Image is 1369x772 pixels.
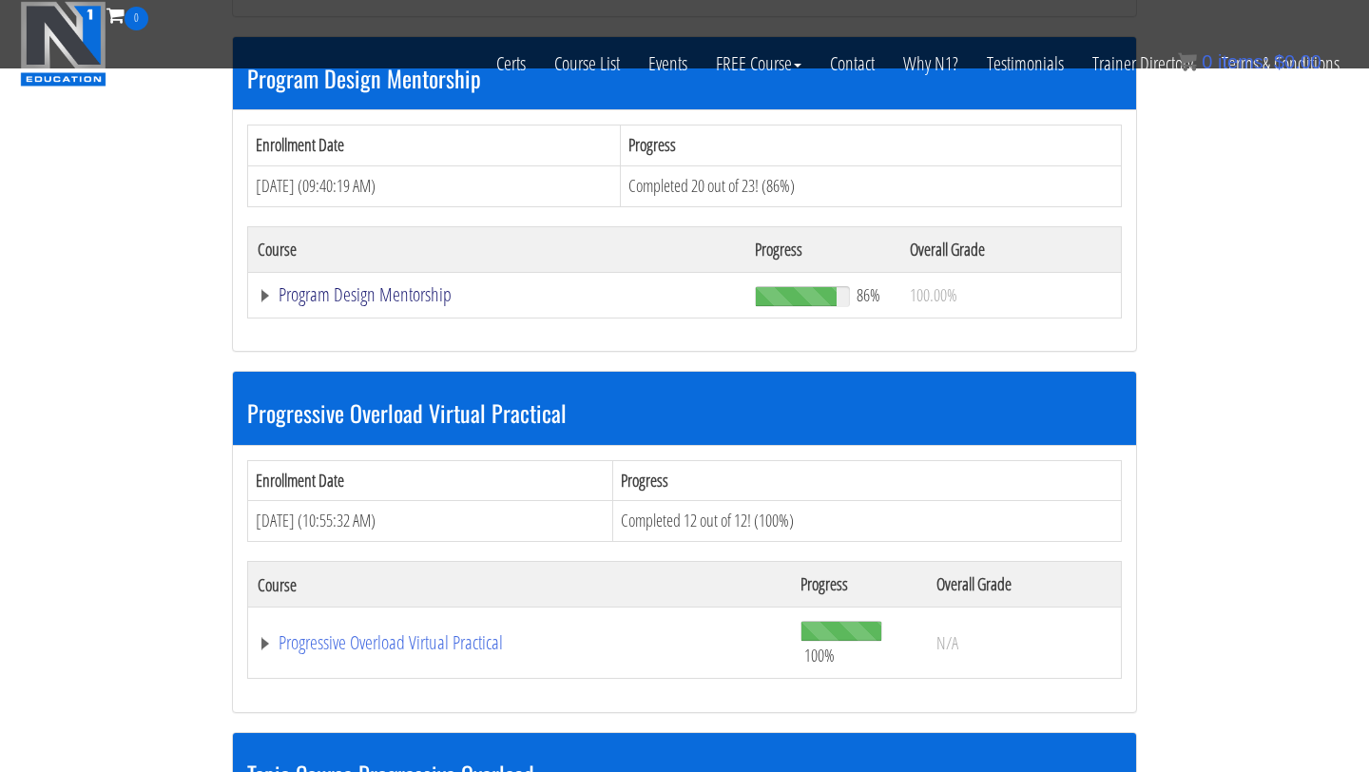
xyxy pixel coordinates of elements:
span: 100% [804,645,835,666]
th: Overall Grade [900,226,1121,272]
th: Course [248,226,746,272]
a: Why N1? [889,30,973,97]
img: icon11.png [1178,52,1197,71]
a: Course List [540,30,634,97]
a: Program Design Mentorship [258,285,736,304]
th: Progress [791,562,928,608]
span: 0 [1202,51,1212,72]
img: n1-education [20,1,106,87]
a: Events [634,30,702,97]
th: Overall Grade [927,562,1121,608]
th: Progress [621,125,1122,166]
th: Enrollment Date [248,125,621,166]
td: 100.00% [900,272,1121,318]
td: N/A [927,608,1121,679]
a: 0 items: $0.00 [1178,51,1321,72]
td: Completed 12 out of 12! (100%) [613,501,1122,542]
a: Terms & Conditions [1207,30,1354,97]
a: Testimonials [973,30,1078,97]
th: Progress [613,460,1122,501]
a: Certs [482,30,540,97]
td: [DATE] (09:40:19 AM) [248,166,621,207]
th: Enrollment Date [248,460,613,501]
h3: Progressive Overload Virtual Practical [247,400,1122,425]
th: Progress [745,226,900,272]
a: FREE Course [702,30,816,97]
span: $ [1274,51,1284,72]
span: 0 [125,7,148,30]
span: 86% [857,284,880,305]
a: 0 [106,2,148,28]
a: Trainer Directory [1078,30,1207,97]
a: Progressive Overload Virtual Practical [258,633,781,652]
a: Contact [816,30,889,97]
td: [DATE] (10:55:32 AM) [248,501,613,542]
th: Course [248,562,791,608]
span: items: [1218,51,1268,72]
td: Completed 20 out of 23! (86%) [621,166,1122,207]
bdi: 0.00 [1274,51,1321,72]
